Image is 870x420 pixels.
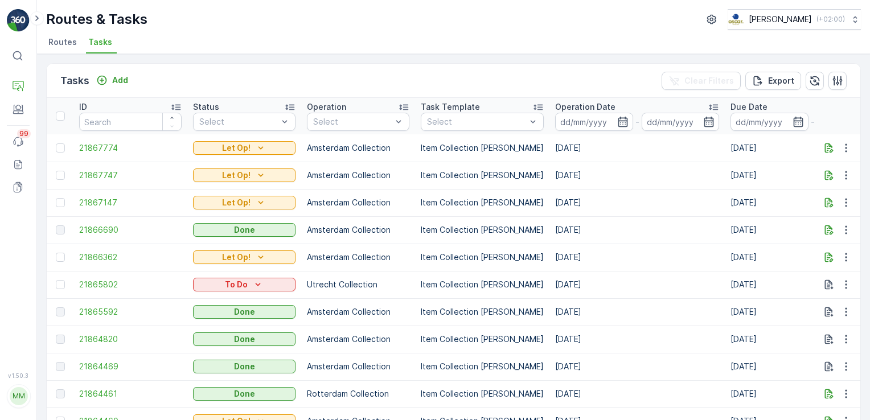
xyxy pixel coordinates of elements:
button: Let Op! [193,168,296,182]
p: ( +02:00 ) [816,15,845,24]
p: Rotterdam Collection [307,388,409,400]
p: Amsterdam Collection [307,333,409,345]
div: Toggle Row Selected [56,362,65,371]
div: Toggle Row Selected [56,307,65,316]
p: Amsterdam Collection [307,197,409,208]
p: Item Collection [PERSON_NAME] [421,252,544,263]
p: 99 [19,129,28,138]
button: Done [193,305,296,319]
p: Amsterdam Collection [307,306,409,318]
p: Clear Filters [684,75,734,87]
a: 21867747 [79,170,182,181]
a: 21866362 [79,252,182,263]
td: [DATE] [549,216,725,244]
p: Add [112,75,128,86]
p: Done [234,224,255,236]
td: [DATE] [549,380,725,407]
p: Item Collection [PERSON_NAME] [421,333,544,345]
div: Toggle Row Selected [56,335,65,344]
a: 21865592 [79,306,182,318]
td: [DATE] [549,244,725,271]
p: To Do [225,279,248,290]
p: Amsterdam Collection [307,142,409,154]
div: Toggle Row Selected [56,389,65,398]
div: Toggle Row Selected [56,143,65,153]
a: 21867774 [79,142,182,154]
button: Done [193,223,296,237]
p: Item Collection [PERSON_NAME] [421,306,544,318]
div: Toggle Row Selected [56,280,65,289]
img: logo [7,9,30,32]
p: Amsterdam Collection [307,252,409,263]
p: Let Op! [222,197,251,208]
span: 21864469 [79,361,182,372]
a: 21865802 [79,279,182,290]
button: Add [92,73,133,87]
td: [DATE] [549,271,725,298]
p: [PERSON_NAME] [749,14,812,25]
input: dd/mm/yyyy [731,113,809,131]
p: Item Collection [PERSON_NAME] [421,279,544,290]
span: Routes [48,36,77,48]
p: Item Collection [PERSON_NAME] [421,224,544,236]
p: ID [79,101,87,113]
p: Item Collection [PERSON_NAME] [421,142,544,154]
div: Toggle Row Selected [56,171,65,180]
p: Operation [307,101,346,113]
div: Toggle Row Selected [56,253,65,262]
p: - [811,115,815,129]
p: Item Collection [PERSON_NAME] [421,170,544,181]
span: 21864820 [79,333,182,345]
div: Toggle Row Selected [56,225,65,234]
input: dd/mm/yyyy [555,113,633,131]
button: Done [193,332,296,346]
p: Done [234,333,255,345]
td: [DATE] [549,189,725,216]
p: Task Template [421,101,480,113]
td: [DATE] [549,353,725,380]
p: Export [768,75,794,87]
p: Item Collection [PERSON_NAME] [421,197,544,208]
p: Status [193,101,219,113]
button: MM [7,381,30,411]
td: [DATE] [549,162,725,189]
span: v 1.50.3 [7,372,30,379]
p: Due Date [731,101,768,113]
a: 21864461 [79,388,182,400]
p: Let Op! [222,170,251,181]
p: Let Op! [222,142,251,154]
p: Done [234,361,255,372]
td: [DATE] [549,326,725,353]
p: Select [199,116,278,127]
div: Toggle Row Selected [56,198,65,207]
input: Search [79,113,182,131]
p: Item Collection [PERSON_NAME] [421,388,544,400]
p: Select [427,116,526,127]
button: Clear Filters [662,72,741,90]
p: Item Collection [PERSON_NAME] [421,361,544,372]
p: Operation Date [555,101,615,113]
button: To Do [193,278,296,291]
button: Done [193,387,296,401]
span: 21867147 [79,197,182,208]
a: 21866690 [79,224,182,236]
button: Let Op! [193,196,296,209]
a: 99 [7,130,30,153]
img: basis-logo_rgb2x.png [728,13,744,26]
input: dd/mm/yyyy [642,113,720,131]
p: Amsterdam Collection [307,170,409,181]
p: Done [234,306,255,318]
button: Export [745,72,801,90]
button: Done [193,360,296,373]
button: Let Op! [193,141,296,155]
div: MM [10,387,28,405]
p: Utrecht Collection [307,279,409,290]
button: [PERSON_NAME](+02:00) [728,9,861,30]
span: Tasks [88,36,112,48]
p: Amsterdam Collection [307,224,409,236]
